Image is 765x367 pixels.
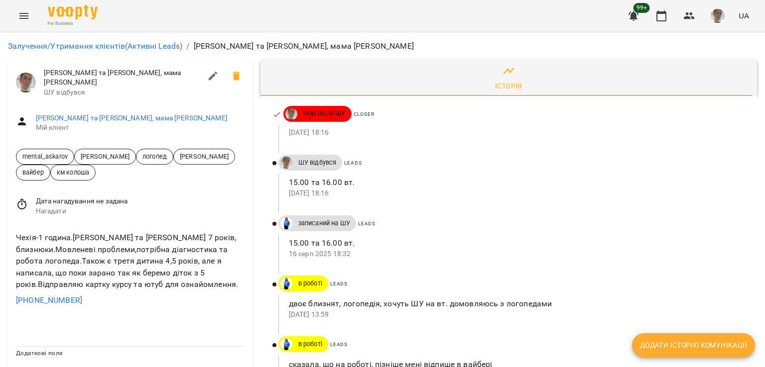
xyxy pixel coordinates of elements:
[16,73,36,92] img: ДТ УКР Колоша Катерина https://us06web.zoom.us/j/84976667317
[330,281,348,286] span: Leads
[8,40,757,52] nav: breadcrumb
[280,338,292,350] img: Дащенко Аня
[292,279,328,288] span: в роботі
[292,219,356,228] span: записаний на ШУ
[48,20,98,27] span: For Business
[354,111,375,117] span: Closer
[283,108,297,120] a: ДТ УКР Колоша Катерина https://us06web.zoom.us/j/84976667317
[75,152,135,161] span: [PERSON_NAME]
[174,152,235,161] span: [PERSON_NAME]
[278,277,292,289] a: Дащенко Аня
[289,237,741,249] p: 15.00 та 16.00 вт.
[186,40,189,52] li: /
[735,6,753,25] button: UA
[48,5,98,19] img: Voopty Logo
[739,10,749,21] span: UA
[289,128,741,138] p: [DATE] 18:16
[711,9,725,23] img: 4dd45a387af7859874edf35ff59cadb1.jpg
[344,160,362,166] span: Leads
[16,350,63,357] span: Додаткові поля
[16,152,74,161] span: mental_askarov
[358,221,376,226] span: Leads
[36,196,245,206] span: Дата нагадування не задана
[495,80,522,92] div: Історія
[36,206,245,216] span: Нагадати
[289,310,741,320] p: [DATE] 13:59
[289,188,741,198] p: [DATE] 18:16
[16,295,82,305] a: [PHONE_NUMBER]
[44,68,201,88] span: [PERSON_NAME] та [PERSON_NAME], мама [PERSON_NAME]
[280,157,292,169] img: ДТ УКР Колоша Катерина https://us06web.zoom.us/j/84976667317
[44,88,201,97] span: ШУ відбувся
[8,41,182,51] a: Залучення/Утримання клієнтів(Активні Leads)
[292,340,328,349] span: в роботі
[632,333,755,357] button: Додати історію комунікації
[36,114,228,122] a: [PERSON_NAME] та [PERSON_NAME], мама [PERSON_NAME]
[280,217,292,229] img: Дащенко Аня
[278,217,292,229] a: Дащенко Аня
[330,342,348,347] span: Leads
[289,249,741,259] p: 16 серп 2025 18:32
[194,40,414,52] p: [PERSON_NAME] та [PERSON_NAME], мама [PERSON_NAME]
[285,108,297,120] img: ДТ УКР Колоша Катерина https://us06web.zoom.us/j/84976667317
[278,338,292,350] a: Дащенко Аня
[297,109,352,118] span: Нові після ШУ
[136,152,173,161] span: логопед
[36,123,245,133] span: Мій клієнт
[16,168,50,177] span: вайбер
[640,339,747,351] span: Додати історію комунікації
[289,298,741,310] p: двоє близнят, логопедія, хочуть ШУ на вт. домовляюсь з логопедами
[278,157,292,169] a: ДТ УКР Колоша Катерина https://us06web.zoom.us/j/84976667317
[14,230,247,292] div: Чехія-1 година.[PERSON_NAME] та [PERSON_NAME] 7 років, близнюки.Мовленеві проблеми,потрібна діагн...
[634,3,650,13] span: 99+
[280,277,292,289] img: Дащенко Аня
[51,168,95,177] span: км колоша
[12,4,36,28] button: Menu
[289,177,741,188] p: 15.00 та 16.00 вт.
[292,158,343,167] span: ШУ відбувся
